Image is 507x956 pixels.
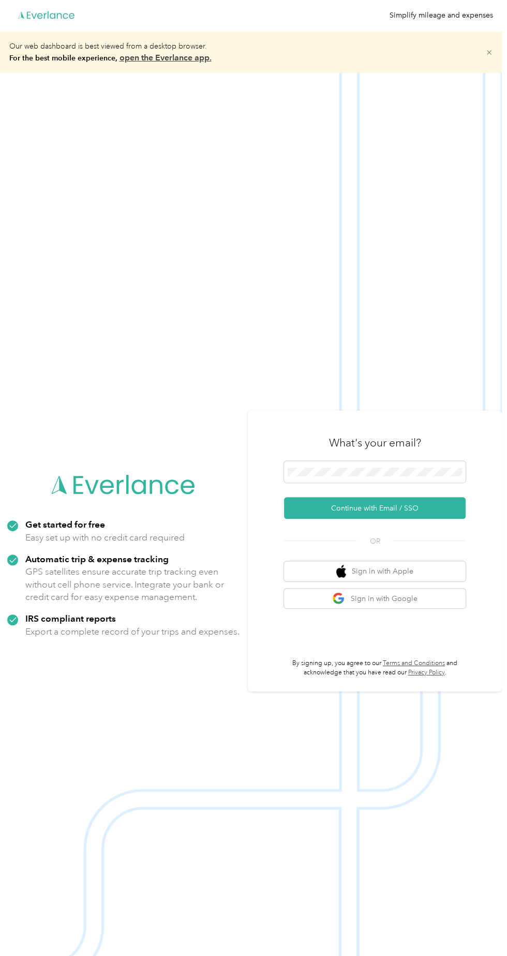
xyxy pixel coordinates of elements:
[284,659,466,677] p: By signing up, you agree to our and acknowledge that you have read our .
[332,592,345,605] img: google logo
[25,565,241,604] p: GPS satellites ensure accurate trip tracking even without cell phone service. Integrate your bank...
[25,553,169,564] strong: Automatic trip & expense tracking
[329,436,421,450] h3: What's your email?
[284,561,466,581] button: apple logoSign in with Apple
[390,10,493,21] div: Simplify mileage and expenses
[284,589,466,609] button: google logoSign in with Google
[284,497,466,519] button: Continue with Email / SSO
[25,531,185,544] p: Easy set up with no credit card required
[336,565,347,578] img: apple logo
[25,519,105,530] strong: Get started for free
[120,53,212,63] a: open the Everlance app.
[9,54,212,63] b: For the best mobile experience,
[383,659,445,667] a: Terms and Conditions
[25,625,240,638] p: Export a complete record of your trips and expenses.
[9,41,212,64] p: Our web dashboard is best viewed from a desktop browser.
[356,536,393,547] span: OR
[408,669,444,676] a: Privacy Policy
[25,613,116,624] strong: IRS compliant reports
